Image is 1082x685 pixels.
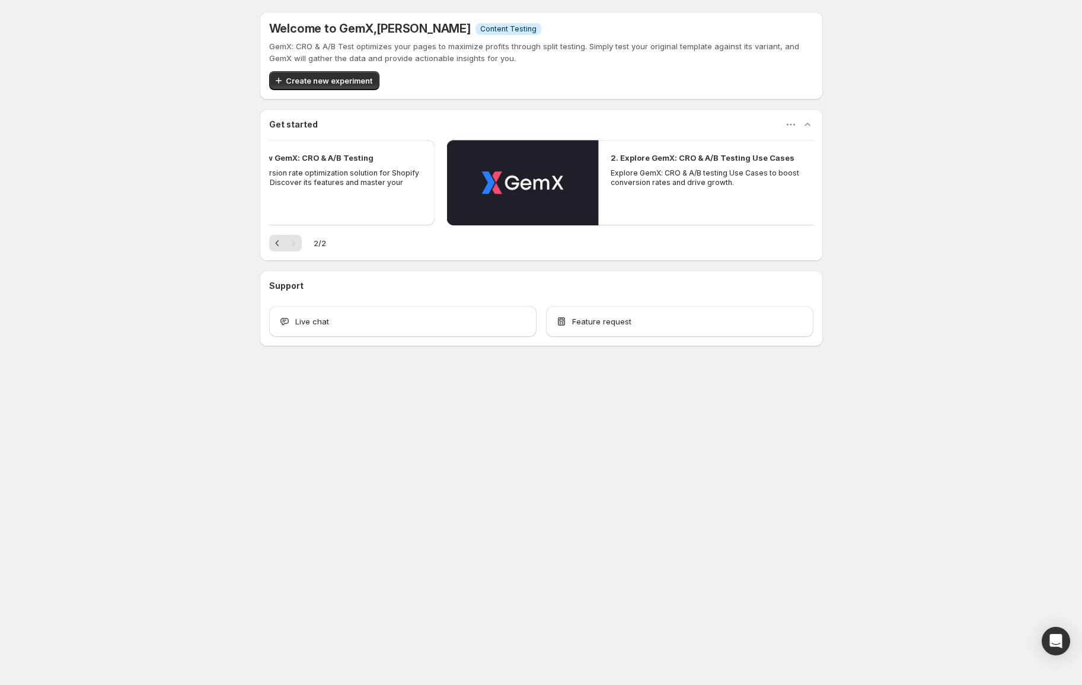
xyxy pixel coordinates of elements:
span: Content Testing [480,24,537,34]
p: GemX - conversion rate optimization solution for Shopify store owners. Discover its features and ... [219,168,423,197]
div: Open Intercom Messenger [1042,627,1070,655]
h2: 2. Explore GemX: CRO & A/B Testing Use Cases [611,152,794,164]
p: GemX: CRO & A/B Test optimizes your pages to maximize profits through split testing. Simply test ... [269,40,813,64]
span: Create new experiment [286,75,372,87]
span: 2 / 2 [314,237,326,249]
h3: Get started [269,119,318,130]
button: Play video [447,140,599,225]
span: , [PERSON_NAME] [374,21,471,36]
h3: Support [269,280,304,292]
span: Feature request [572,316,631,327]
button: Previous [269,235,286,251]
button: Create new experiment [269,71,379,90]
h2: 1. Get to Know GemX: CRO & A/B Testing [219,152,374,164]
p: Explore GemX: CRO & A/B testing Use Cases to boost conversion rates and drive growth. [611,168,815,187]
h5: Welcome to GemX [269,21,471,36]
nav: Pagination [269,235,302,251]
span: Live chat [295,316,329,327]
